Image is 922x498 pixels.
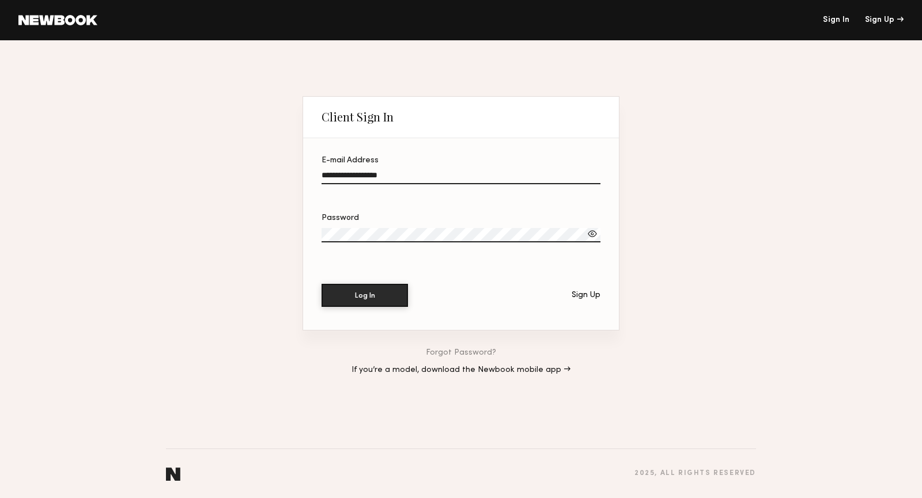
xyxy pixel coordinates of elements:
[322,228,600,242] input: Password
[865,16,904,24] div: Sign Up
[322,110,394,124] div: Client Sign In
[322,214,600,222] div: Password
[352,366,570,374] a: If you’re a model, download the Newbook mobile app →
[572,291,600,299] div: Sign Up
[322,171,600,184] input: E-mail Address
[823,16,849,24] a: Sign In
[634,470,756,477] div: 2025 , all rights reserved
[322,157,600,165] div: E-mail Address
[426,349,496,357] a: Forgot Password?
[322,284,408,307] button: Log In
